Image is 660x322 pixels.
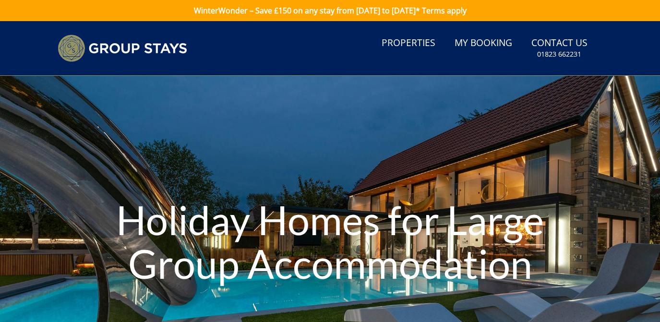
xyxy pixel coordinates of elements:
h1: Holiday Homes for Large Group Accommodation [99,179,561,305]
a: My Booking [451,33,516,54]
small: 01823 662231 [537,49,581,59]
a: Properties [378,33,439,54]
a: Contact Us01823 662231 [528,33,591,64]
img: Group Stays [58,35,187,62]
